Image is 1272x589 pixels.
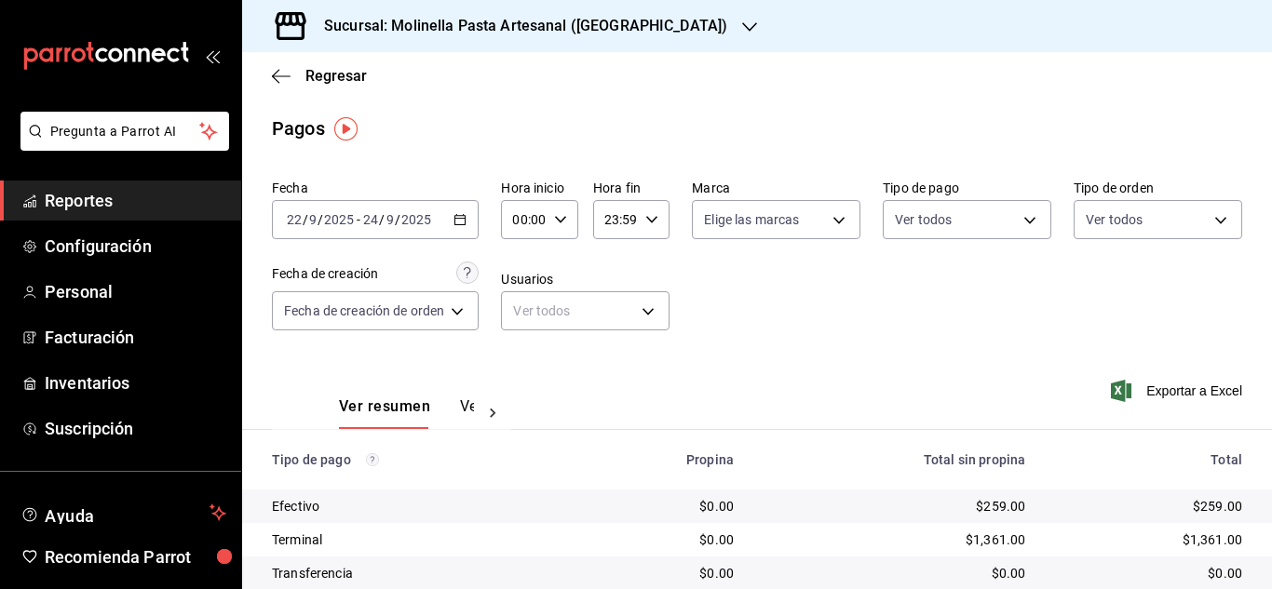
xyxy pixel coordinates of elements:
[45,416,226,441] span: Suscripción
[1055,530,1242,549] div: $1,361.00
[395,212,400,227] span: /
[764,530,1025,549] div: $1,361.00
[45,188,226,213] span: Reportes
[323,212,355,227] input: ----
[1055,564,1242,582] div: $0.00
[284,301,444,320] span: Fecha de creación de orden
[592,452,734,467] div: Propina
[339,397,474,429] div: navigation tabs
[318,212,323,227] span: /
[593,181,670,194] label: Hora fin
[272,564,562,582] div: Transferencia
[357,212,360,227] span: -
[305,67,367,85] span: Regresar
[272,264,378,284] div: Fecha de creación
[309,15,727,37] h3: Sucursal: Molinella Pasta Artesanal ([GEOGRAPHIC_DATA])
[334,117,358,141] img: Tooltip marker
[272,181,479,194] label: Fecha
[45,544,226,569] span: Recomienda Parrot
[1074,181,1242,194] label: Tipo de orden
[592,497,734,515] div: $0.00
[400,212,432,227] input: ----
[704,210,799,229] span: Elige las marcas
[501,273,670,286] label: Usuarios
[362,212,379,227] input: --
[303,212,308,227] span: /
[1055,497,1242,515] div: $259.00
[272,497,562,515] div: Efectivo
[764,564,1025,582] div: $0.00
[592,564,734,582] div: $0.00
[308,212,318,227] input: --
[272,452,562,467] div: Tipo de pago
[501,181,577,194] label: Hora inicio
[50,122,200,141] span: Pregunta a Parrot AI
[1086,210,1143,229] span: Ver todos
[1115,380,1242,402] button: Exportar a Excel
[20,112,229,151] button: Pregunta a Parrot AI
[45,502,202,524] span: Ayuda
[45,234,226,259] span: Configuración
[1055,452,1242,467] div: Total
[286,212,303,227] input: --
[592,530,734,549] div: $0.00
[272,67,367,85] button: Regresar
[501,291,670,330] div: Ver todos
[45,325,226,350] span: Facturación
[764,452,1025,467] div: Total sin propina
[339,397,430,429] button: Ver resumen
[13,135,229,154] a: Pregunta a Parrot AI
[366,453,379,466] svg: Los pagos realizados con Pay y otras terminales son montos brutos.
[895,210,952,229] span: Ver todos
[272,114,325,142] div: Pagos
[386,212,395,227] input: --
[272,530,562,549] div: Terminal
[45,370,226,395] span: Inventarios
[379,212,385,227] span: /
[883,181,1051,194] label: Tipo de pago
[45,279,226,304] span: Personal
[205,48,220,63] button: open_drawer_menu
[764,497,1025,515] div: $259.00
[692,181,860,194] label: Marca
[460,397,530,429] button: Ver pagos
